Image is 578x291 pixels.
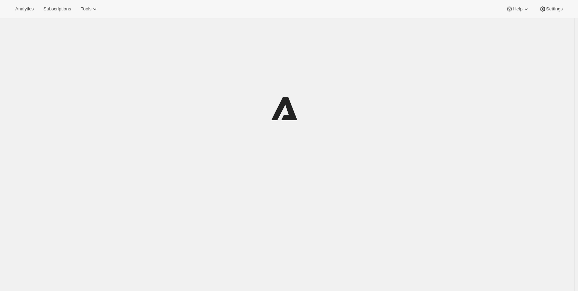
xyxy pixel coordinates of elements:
span: Settings [546,6,563,12]
button: Help [502,4,533,14]
button: Analytics [11,4,38,14]
span: Analytics [15,6,34,12]
span: Help [513,6,522,12]
span: Subscriptions [43,6,71,12]
span: Tools [81,6,91,12]
button: Tools [76,4,102,14]
button: Subscriptions [39,4,75,14]
button: Settings [535,4,567,14]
